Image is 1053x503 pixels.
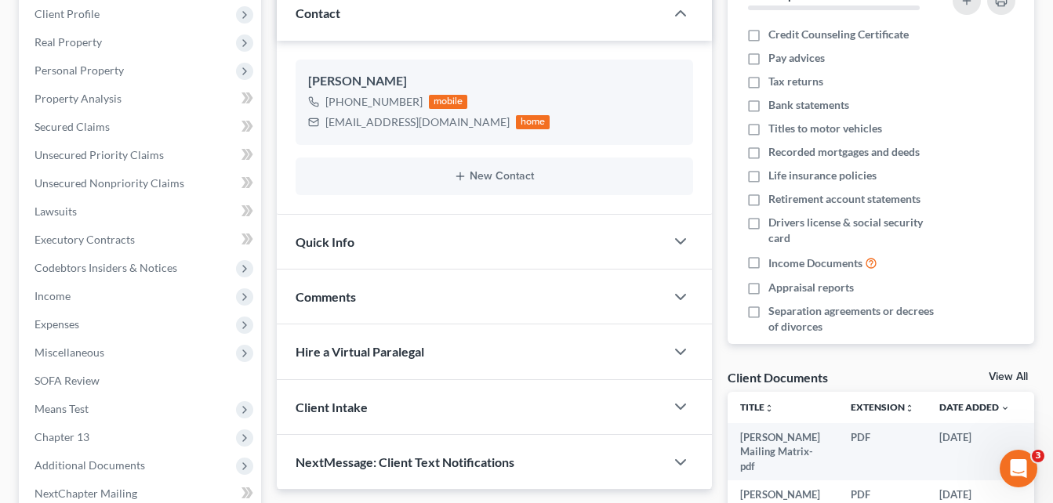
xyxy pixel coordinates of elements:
[34,402,89,415] span: Means Test
[34,92,122,105] span: Property Analysis
[34,7,100,20] span: Client Profile
[22,367,261,395] a: SOFA Review
[516,115,550,129] div: home
[34,487,137,500] span: NextChapter Mailing
[768,97,849,113] span: Bank statements
[34,261,177,274] span: Codebtors Insiders & Notices
[308,170,681,183] button: New Contact
[325,114,510,130] div: [EMAIL_ADDRESS][DOMAIN_NAME]
[22,197,261,226] a: Lawsuits
[34,204,77,218] span: Lawsuits
[838,423,927,480] td: PDF
[34,289,71,302] span: Income
[429,95,468,109] div: mobile
[768,144,920,160] span: Recorded mortgages and deeds
[1000,450,1037,487] iframe: Intercom live chat
[22,85,261,113] a: Property Analysis
[34,317,79,331] span: Expenses
[768,168,877,183] span: Life insurance policies
[296,400,368,414] span: Client Intake
[22,169,261,197] a: Unsecured Nonpriority Claims
[768,255,862,271] span: Income Documents
[296,5,340,20] span: Contact
[34,120,110,133] span: Secured Claims
[728,423,838,480] td: [PERSON_NAME] Mailing Matrix-pdf
[22,141,261,169] a: Unsecured Priority Claims
[989,371,1028,382] a: View All
[764,403,774,413] i: unfold_more
[768,215,944,246] span: Drivers license & social security card
[768,280,854,295] span: Appraisal reports
[1032,450,1044,462] span: 3
[905,403,914,413] i: unfold_more
[768,74,823,89] span: Tax returns
[34,63,124,77] span: Personal Property
[740,401,774,413] a: Titleunfold_more
[728,369,828,385] div: Client Documents
[308,72,681,91] div: [PERSON_NAME]
[34,35,102,49] span: Real Property
[296,454,514,469] span: NextMessage: Client Text Notifications
[1000,403,1010,413] i: expand_more
[768,303,944,335] span: Separation agreements or decrees of divorces
[296,234,354,249] span: Quick Info
[768,27,909,42] span: Credit Counseling Certificate
[22,226,261,254] a: Executory Contracts
[296,344,424,359] span: Hire a Virtual Paralegal
[34,148,164,161] span: Unsecured Priority Claims
[927,423,1022,480] td: [DATE]
[34,176,184,190] span: Unsecured Nonpriority Claims
[851,401,914,413] a: Extensionunfold_more
[768,121,882,136] span: Titles to motor vehicles
[768,191,920,207] span: Retirement account statements
[34,233,135,246] span: Executory Contracts
[34,346,104,359] span: Miscellaneous
[296,289,356,304] span: Comments
[939,401,1010,413] a: Date Added expand_more
[34,374,100,387] span: SOFA Review
[22,113,261,141] a: Secured Claims
[34,430,89,443] span: Chapter 13
[325,94,423,110] div: [PHONE_NUMBER]
[34,458,145,472] span: Additional Documents
[768,50,825,66] span: Pay advices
